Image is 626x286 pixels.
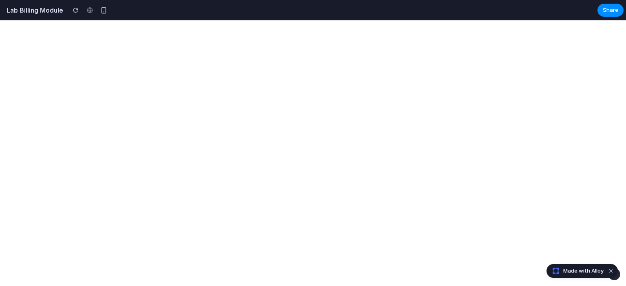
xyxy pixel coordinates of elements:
[603,6,618,14] span: Share
[563,267,604,275] span: Made with Alloy
[606,266,616,276] button: Dismiss watermark
[3,5,63,15] h2: Lab Billing Module
[547,267,604,275] a: Made with Alloy
[597,4,624,17] button: Share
